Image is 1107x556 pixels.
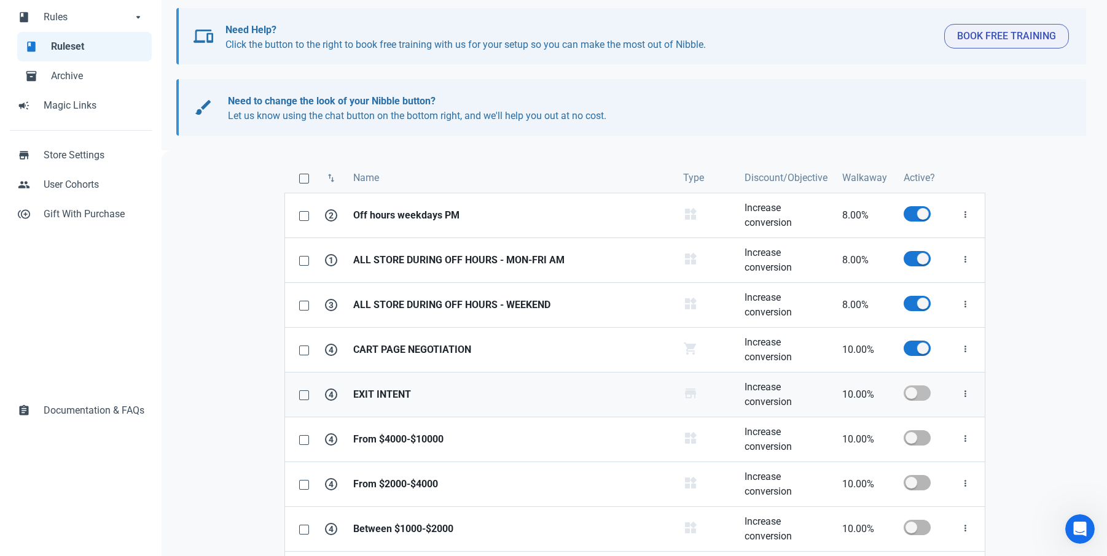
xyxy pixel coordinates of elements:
[51,69,144,83] span: Archive
[124,177,236,204] div: but only one is active
[325,344,337,356] span: 4
[194,98,213,117] span: brush
[44,98,144,113] span: Magic Links
[346,373,676,417] a: EXIT INTENT
[835,417,896,461] a: 10.00%
[835,193,896,237] a: 8.00%
[944,24,1069,48] button: Book Free Training
[17,32,152,61] a: bookRuleset
[325,209,337,222] span: 2
[44,148,144,163] span: Store Settings
[683,252,698,266] span: widgets
[325,478,337,490] span: 4
[835,328,896,372] a: 10.00%
[10,214,179,241] div: It should work now. It looks correct
[346,283,676,327] a: ALL STORE DURING OFF HOURS - WEEKEND
[19,402,29,412] button: Emoji picker
[44,207,144,222] span: Gift With Purchase
[737,373,835,417] a: Increase conversion
[835,283,896,327] a: 8.00%
[211,397,230,417] button: Send a message…
[134,99,226,112] div: to make what active?
[18,403,30,415] span: assignment
[124,92,236,119] div: to make what active?
[353,171,379,185] span: Name
[683,386,698,401] span: store
[325,523,337,535] span: 4
[1065,514,1095,544] iframe: Intercom live chat
[346,193,676,237] a: Off hours weekdays PM
[325,299,337,311] span: 3
[835,373,896,417] a: 10.00%
[325,433,337,446] span: 4
[10,214,236,250] div: Jamie says…
[58,402,68,412] button: Upload attachment
[10,170,152,199] a: peopleUser Cohorts
[10,2,152,32] a: bookRulesarrow_drop_down
[10,128,236,177] div: Jamie says…
[842,171,887,185] span: Walkaway
[10,91,152,120] a: campaignMagic Links
[44,403,144,418] span: Documentation & FAQs
[683,296,698,311] span: widgets
[683,171,704,185] span: Type
[18,177,30,190] span: people
[25,39,37,52] span: book
[353,208,668,223] strong: Off hours weekdays PM
[20,39,192,75] div: I would suggest you make it active and drag it to the top of the list and then try again
[51,39,144,54] span: Ruleset
[10,287,236,384] div: Jamie says…
[177,258,226,270] div: but it is not
[10,31,201,82] div: I would suggest you make it active and drag it to the top of the list and then try again
[167,250,236,277] div: but it is not
[353,342,668,357] strong: CART PAGE NEGOTIATION
[346,462,676,506] a: From $2000-$4000
[225,23,934,52] p: Click the button to the right to book free training with us for your setup so you can make the mo...
[683,476,698,490] span: widgets
[353,387,668,402] strong: EXIT INTENT
[10,376,235,397] textarea: Message…
[10,250,236,287] div: Primestyle.com says…
[737,328,835,372] a: Increase conversion
[20,294,192,366] div: it is [DATE] now - it will not work, you will need to try it at the correct time. I suspect what ...
[957,29,1056,44] span: Book Free Training
[325,388,337,401] span: 4
[134,184,226,196] div: but only one is active
[10,141,152,170] a: storeStore Settings
[745,171,827,185] span: Discount/Objective
[10,396,152,425] a: assignmentDocumentation & FAQs
[737,507,835,551] a: Increase conversion
[225,24,276,36] b: Need Help?
[10,92,236,129] div: Primestyle.com says…
[353,298,668,312] strong: ALL STORE DURING OFF HOURS - WEEKEND
[835,238,896,282] a: 8.00%
[60,15,114,28] p: Active 7h ago
[326,172,337,183] span: swap_vert
[835,507,896,551] a: 10.00%
[353,253,668,268] strong: ALL STORE DURING OFF HOURS - MON-FRI AM
[228,94,1057,123] p: Let us know using the chat button on the bottom right, and we'll help you out at no cost.
[18,98,30,110] span: campaign
[325,254,337,266] span: 1
[18,207,30,219] span: control_point_duplicate
[737,193,835,237] a: Increase conversion
[346,417,676,461] a: From $4000-$10000
[10,177,236,214] div: Primestyle.com says…
[683,431,698,446] span: widgets
[10,31,236,92] div: Jamie says…
[44,177,144,192] span: User Cohorts
[683,207,698,222] span: widgets
[737,417,835,461] a: Increase conversion
[737,238,835,282] a: Increase conversion
[346,328,676,372] a: CART PAGE NEGOTIATION
[132,10,144,22] span: arrow_drop_down
[25,69,37,81] span: inventory_2
[353,522,668,536] strong: Between $1000-$2000
[835,462,896,506] a: 10.00%
[44,10,132,25] span: Rules
[737,283,835,327] a: Increase conversion
[20,221,170,233] div: It should work now. It looks correct
[18,148,30,160] span: store
[737,462,835,506] a: Increase conversion
[192,5,216,28] button: Home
